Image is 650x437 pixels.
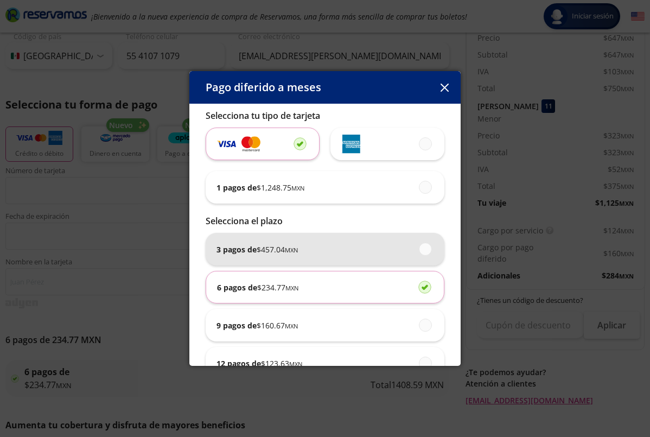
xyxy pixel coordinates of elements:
[285,322,298,330] small: MXN
[206,109,444,122] p: Selecciona tu tipo de tarjeta
[216,358,302,369] p: 12 pagos de
[206,214,444,227] p: Selecciona el plazo
[257,320,298,331] span: $ 160.67
[257,244,298,255] span: $ 457.04
[206,79,321,96] p: Pago diferido a meses
[217,137,236,150] img: svg+xml;base64,PD94bWwgdmVyc2lvbj0iMS4wIiBlbmNvZGluZz0iVVRGLTgiIHN0YW5kYWxvbmU9Im5vIj8+Cjxzdmcgd2...
[341,135,360,154] img: svg+xml;base64,PD94bWwgdmVyc2lvbj0iMS4wIiBlbmNvZGluZz0iVVRGLTgiIHN0YW5kYWxvbmU9Im5vIj8+Cjxzdmcgd2...
[216,320,298,331] p: 9 pagos de
[289,360,302,368] small: MXN
[257,282,298,293] span: $ 234.77
[241,135,260,153] img: svg+xml;base64,PD94bWwgdmVyc2lvbj0iMS4wIiBlbmNvZGluZz0iVVRGLTgiIHN0YW5kYWxvbmU9Im5vIj8+Cjxzdmcgd2...
[285,246,298,254] small: MXN
[257,182,304,193] span: $ 1,248.75
[216,182,304,193] p: 1 pagos de
[291,184,304,192] small: MXN
[261,358,302,369] span: $ 123.63
[216,244,298,255] p: 3 pagos de
[217,282,298,293] p: 6 pagos de
[285,284,298,292] small: MXN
